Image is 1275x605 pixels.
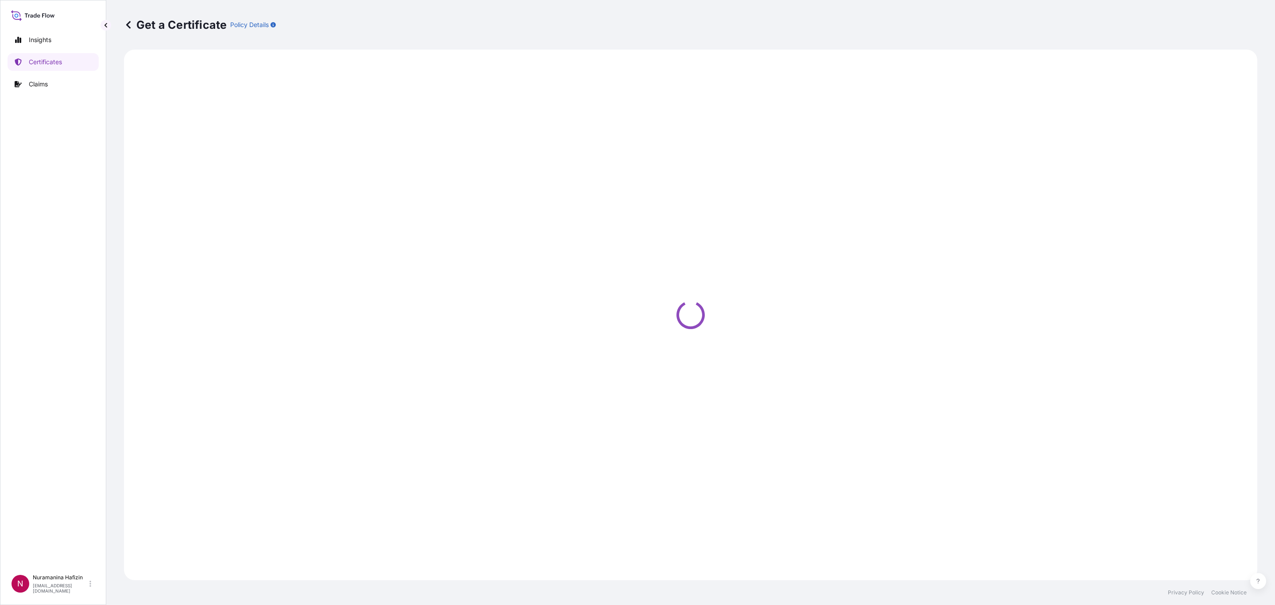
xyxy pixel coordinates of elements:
a: Claims [8,75,99,93]
span: N [17,579,23,588]
p: Certificates [29,58,62,66]
p: Policy Details [230,20,269,29]
p: Claims [29,80,48,89]
a: Certificates [8,53,99,71]
a: Insights [8,31,99,49]
p: Get a Certificate [124,18,227,32]
p: Insights [29,35,51,44]
a: Cookie Notice [1211,589,1247,596]
a: Privacy Policy [1168,589,1204,596]
p: [EMAIL_ADDRESS][DOMAIN_NAME] [33,583,88,593]
p: Nuramanina Hafizin [33,574,88,581]
div: Loading [129,55,1252,575]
